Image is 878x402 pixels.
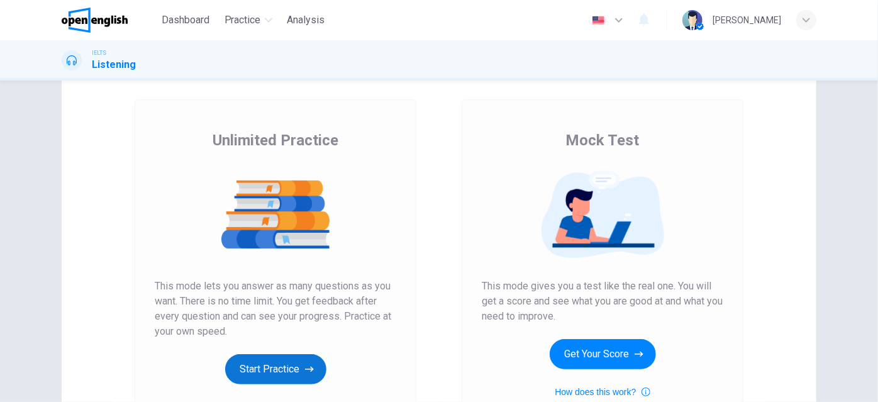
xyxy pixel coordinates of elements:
[213,130,338,150] span: Unlimited Practice
[225,354,326,384] button: Start Practice
[225,13,261,28] span: Practice
[591,16,606,25] img: en
[92,48,106,57] span: IELTS
[155,279,396,339] span: This mode lets you answer as many questions as you want. There is no time limit. You get feedback...
[219,9,277,31] button: Practice
[157,9,214,31] button: Dashboard
[62,8,128,33] img: OpenEnglish logo
[482,279,723,324] span: This mode gives you a test like the real one. You will get a score and see what you are good at a...
[62,8,157,33] a: OpenEnglish logo
[713,13,781,28] div: [PERSON_NAME]
[550,339,656,369] button: Get Your Score
[92,57,136,72] h1: Listening
[566,130,640,150] span: Mock Test
[287,13,325,28] span: Analysis
[162,13,209,28] span: Dashboard
[282,9,330,31] button: Analysis
[555,384,650,399] button: How does this work?
[682,10,703,30] img: Profile picture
